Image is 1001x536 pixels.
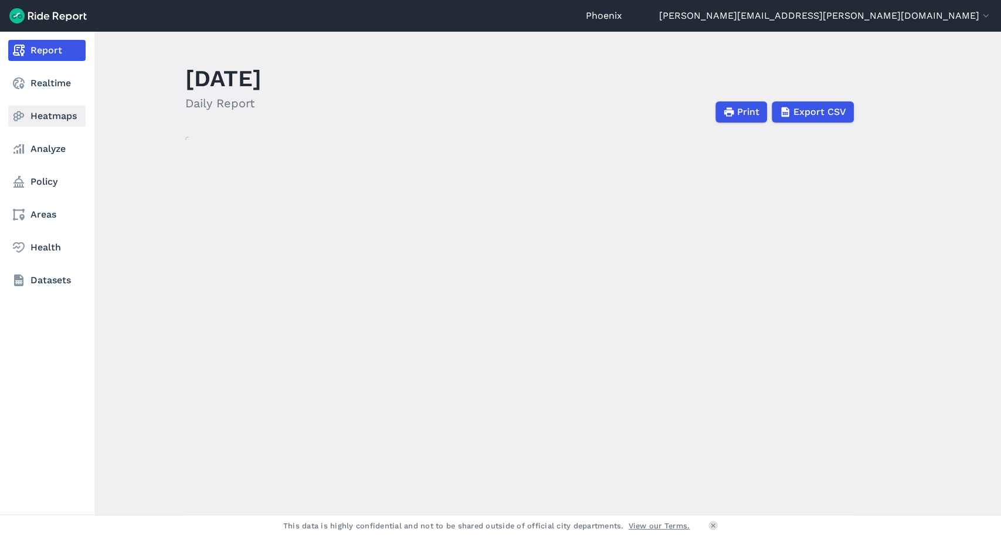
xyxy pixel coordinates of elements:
[659,9,992,23] button: [PERSON_NAME][EMAIL_ADDRESS][PERSON_NAME][DOMAIN_NAME]
[586,9,622,23] a: Phoenix
[185,62,262,94] h1: [DATE]
[8,138,86,160] a: Analyze
[8,73,86,94] a: Realtime
[793,105,846,119] span: Export CSV
[8,40,86,61] a: Report
[8,106,86,127] a: Heatmaps
[8,171,86,192] a: Policy
[715,101,767,123] button: Print
[8,204,86,225] a: Areas
[772,101,854,123] button: Export CSV
[8,270,86,291] a: Datasets
[8,237,86,258] a: Health
[737,105,759,119] span: Print
[185,94,262,112] h2: Daily Report
[629,520,690,531] a: View our Terms.
[9,8,87,23] img: Ride Report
